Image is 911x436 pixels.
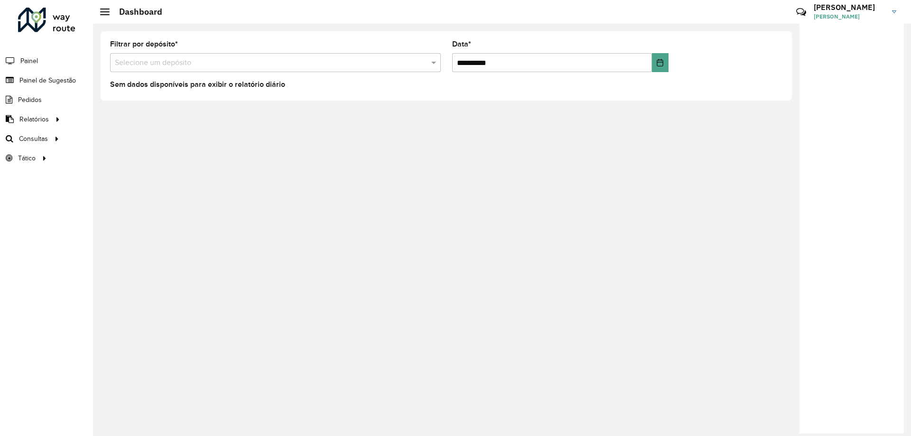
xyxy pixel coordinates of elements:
a: Contato Rápido [791,2,811,22]
label: Filtrar por depósito [110,38,178,50]
span: Painel de Sugestão [19,75,76,85]
label: Sem dados disponíveis para exibir o relatório diário [110,79,285,90]
span: [PERSON_NAME] [814,12,885,21]
h3: [PERSON_NAME] [814,3,885,12]
span: Tático [18,153,36,163]
h2: Dashboard [110,7,162,17]
span: Consultas [19,134,48,144]
span: Pedidos [18,95,42,105]
button: Choose Date [652,53,669,72]
span: Relatórios [19,114,49,124]
span: Painel [20,56,38,66]
label: Data [452,38,471,50]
